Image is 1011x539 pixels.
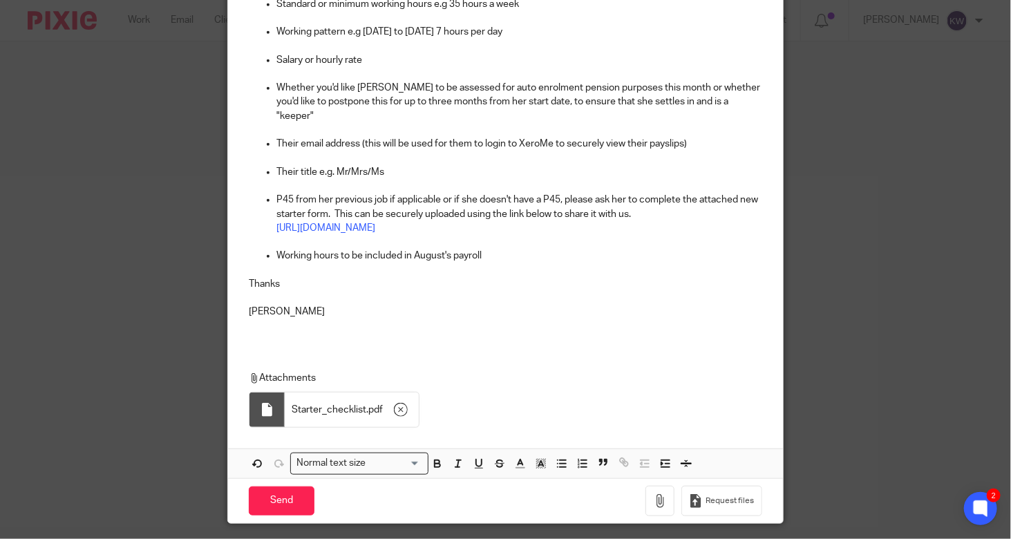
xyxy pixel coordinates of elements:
button: Request files [681,486,762,517]
span: pdf [368,403,383,417]
div: Search for option [290,453,428,474]
p: Working hours to be included in August's payroll [276,249,762,263]
p: Attachments [249,371,757,385]
a: [URL][DOMAIN_NAME] [276,223,375,233]
input: Search for option [370,456,420,471]
p: Salary or hourly rate [276,53,762,67]
span: Request files [706,495,755,507]
div: 2 [987,489,1001,502]
p: Thanks [249,277,762,291]
input: Send [249,486,314,516]
p: [PERSON_NAME] [249,305,762,319]
p: Working pattern e.g [DATE] to [DATE] 7 hours per day [276,25,762,39]
p: Their email address (this will be used for them to login to XeroMe to securely view their payslips) [276,137,762,151]
p: Whether you'd like [PERSON_NAME] to be assessed for auto enrolment pension purposes this month or... [276,81,762,123]
span: Normal text size [294,456,369,471]
span: Starter_checklist [292,403,366,417]
p: Their title e.g. Mr/Mrs/Ms [276,165,762,179]
p: P45 from her previous job if applicable or if she doesn't have a P45, please ask her to complete ... [276,193,762,221]
div: . [285,393,419,427]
